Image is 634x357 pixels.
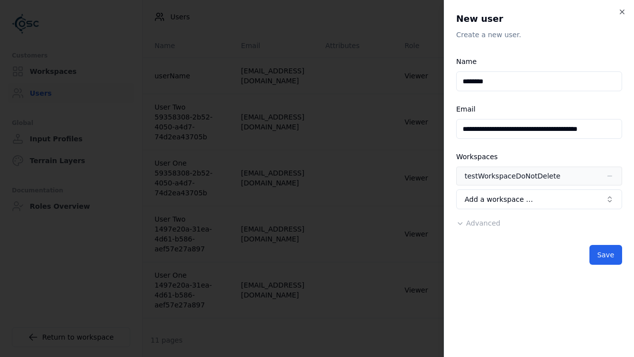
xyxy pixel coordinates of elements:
[456,30,622,40] p: Create a new user.
[456,153,498,161] label: Workspaces
[465,194,533,204] span: Add a workspace …
[456,58,476,65] label: Name
[456,12,622,26] h2: New user
[456,218,500,228] button: Advanced
[456,105,475,113] label: Email
[466,219,500,227] span: Advanced
[589,245,622,265] button: Save
[465,171,560,181] div: testWorkspaceDoNotDelete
